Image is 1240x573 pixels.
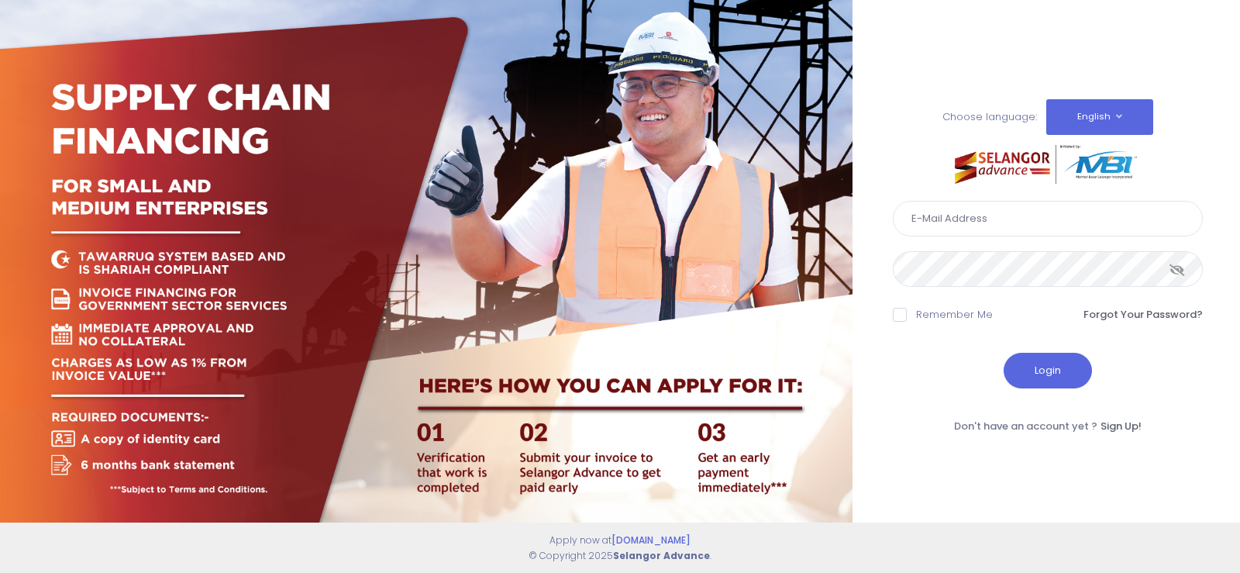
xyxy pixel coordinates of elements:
a: Sign Up! [1100,419,1142,433]
span: Don't have an account yet ? [954,419,1097,433]
a: [DOMAIN_NAME] [611,533,691,547]
strong: Selangor Advance [613,549,710,562]
label: Remember Me [916,307,993,323]
img: selangor-advance.png [955,145,1141,184]
a: Forgot Your Password? [1083,307,1203,323]
span: Apply now at © Copyright 2025 . [529,533,711,562]
button: English [1046,99,1153,135]
button: Login [1004,353,1092,388]
input: E-Mail Address [893,201,1203,236]
span: Choose language: [942,109,1037,124]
